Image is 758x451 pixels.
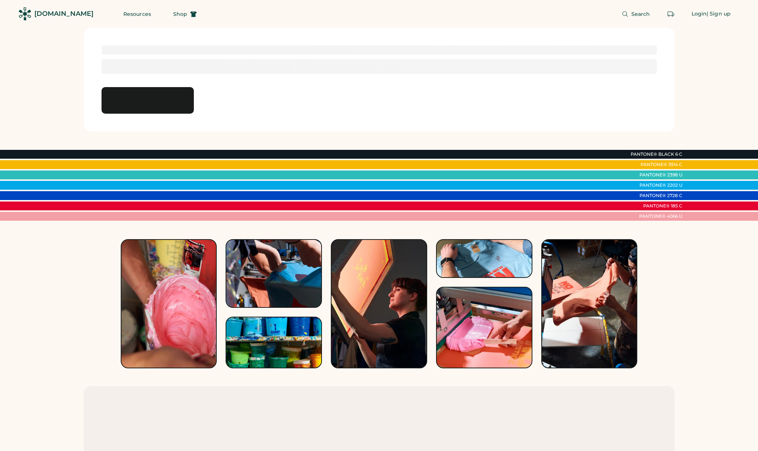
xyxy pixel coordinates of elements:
button: Retrieve an order [663,7,678,21]
div: Login [692,10,707,18]
button: Shop [164,7,206,21]
span: Search [631,11,650,17]
button: Resources [114,7,160,21]
img: Rendered Logo - Screens [18,7,31,20]
span: Shop [173,11,187,17]
div: | Sign up [707,10,731,18]
div: [DOMAIN_NAME] [34,9,93,18]
button: Search [613,7,659,21]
